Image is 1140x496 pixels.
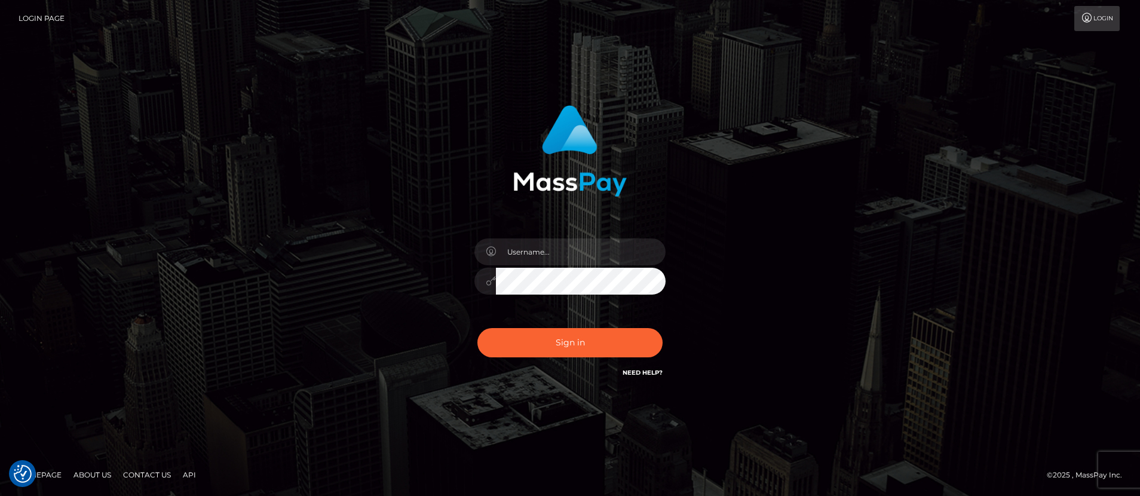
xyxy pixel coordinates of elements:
input: Username... [496,238,666,265]
a: API [178,466,201,484]
a: Homepage [13,466,66,484]
a: Login Page [19,6,65,31]
button: Sign in [477,328,663,357]
a: Contact Us [118,466,176,484]
img: Revisit consent button [14,465,32,483]
a: Need Help? [623,369,663,376]
button: Consent Preferences [14,465,32,483]
img: MassPay Login [513,105,627,197]
a: About Us [69,466,116,484]
a: Login [1074,6,1120,31]
div: © 2025 , MassPay Inc. [1047,469,1131,482]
